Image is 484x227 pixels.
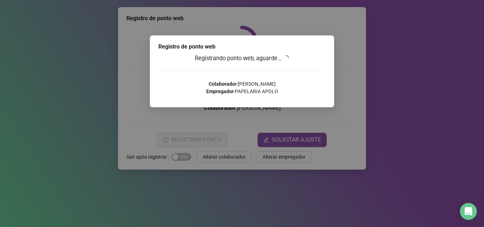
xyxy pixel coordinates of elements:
[206,89,234,94] strong: Empregador
[158,80,326,95] p: : [PERSON_NAME] : PAPELARIA APOLO
[460,203,477,220] div: Open Intercom Messenger
[158,54,326,63] h3: Registrando ponto web, aguarde...
[158,42,326,51] div: Registro de ponto web
[283,55,289,61] span: loading
[209,81,237,87] strong: Colaborador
